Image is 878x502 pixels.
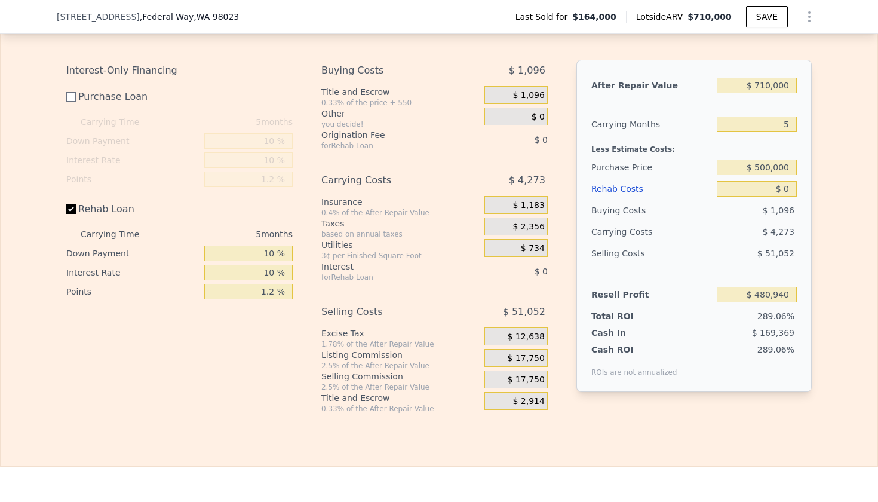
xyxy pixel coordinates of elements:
div: ROIs are not annualized [591,356,677,377]
span: $ 734 [521,243,545,254]
div: Buying Costs [321,60,455,81]
div: Title and Escrow [321,392,480,404]
div: Taxes [321,218,480,229]
div: Points [66,170,199,189]
span: $ 17,750 [508,353,545,364]
span: $ 12,638 [508,332,545,342]
div: 0.4% of the After Repair Value [321,208,480,218]
span: $ 1,096 [509,60,545,81]
div: Selling Commission [321,371,480,382]
span: $ 51,052 [503,301,545,323]
div: Carrying Time [81,112,158,131]
div: Selling Costs [591,243,712,264]
div: Listing Commission [321,349,480,361]
span: $ 1,096 [763,206,794,215]
span: , Federal Way [140,11,239,23]
span: $ 4,273 [509,170,545,191]
span: $164,000 [572,11,616,23]
span: [STREET_ADDRESS] [57,11,140,23]
div: Insurance [321,196,480,208]
span: $ 1,183 [512,200,544,211]
span: $ 4,273 [763,227,794,237]
div: Interest [321,261,455,273]
label: Rehab Loan [66,198,199,220]
div: Title and Escrow [321,86,480,98]
div: based on annual taxes [321,229,480,239]
label: Purchase Loan [66,86,199,108]
div: 0.33% of the price + 550 [321,98,480,108]
div: Origination Fee [321,129,455,141]
span: Last Sold for [515,11,573,23]
div: Cash In [591,327,666,339]
button: SAVE [746,6,788,27]
div: for Rehab Loan [321,273,455,282]
span: $710,000 [687,12,732,22]
span: Lotside ARV [636,11,687,23]
div: 0.33% of the After Repair Value [321,404,480,414]
div: Interest Rate [66,263,199,282]
div: 3¢ per Finished Square Foot [321,251,480,261]
span: $ 169,369 [752,328,794,338]
div: Purchase Price [591,157,712,178]
input: Purchase Loan [66,92,76,102]
div: Cash ROI [591,344,677,356]
span: $ 0 [535,267,548,276]
div: Rehab Costs [591,178,712,200]
div: Utilities [321,239,480,251]
div: After Repair Value [591,75,712,96]
div: Buying Costs [591,200,712,221]
div: Down Payment [66,244,199,263]
div: 5 months [163,225,293,244]
span: 289.06% [757,345,794,354]
span: $ 0 [532,112,545,123]
span: , WA 98023 [194,12,239,22]
div: Total ROI [591,310,666,322]
span: $ 2,356 [512,222,544,232]
span: $ 2,914 [512,396,544,407]
div: Less Estimate Costs: [591,135,797,157]
div: 1.78% of the After Repair Value [321,339,480,349]
div: Down Payment [66,131,199,151]
div: Carrying Months [591,114,712,135]
input: Rehab Loan [66,204,76,214]
div: Carrying Costs [321,170,455,191]
div: Interest Rate [66,151,199,170]
span: $ 17,750 [508,375,545,385]
button: Show Options [797,5,821,29]
div: Carrying Time [81,225,158,244]
div: Resell Profit [591,284,712,305]
div: Points [66,282,199,301]
div: you decide! [321,120,480,129]
span: $ 1,096 [512,90,544,101]
div: Selling Costs [321,301,455,323]
div: 5 months [163,112,293,131]
div: for Rehab Loan [321,141,455,151]
div: 2.5% of the After Repair Value [321,361,480,371]
span: $ 0 [535,135,548,145]
div: Other [321,108,480,120]
div: Excise Tax [321,327,480,339]
span: $ 51,052 [757,249,794,258]
div: 2.5% of the After Repair Value [321,382,480,392]
div: Carrying Costs [591,221,666,243]
span: 289.06% [757,311,794,321]
div: Interest-Only Financing [66,60,293,81]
